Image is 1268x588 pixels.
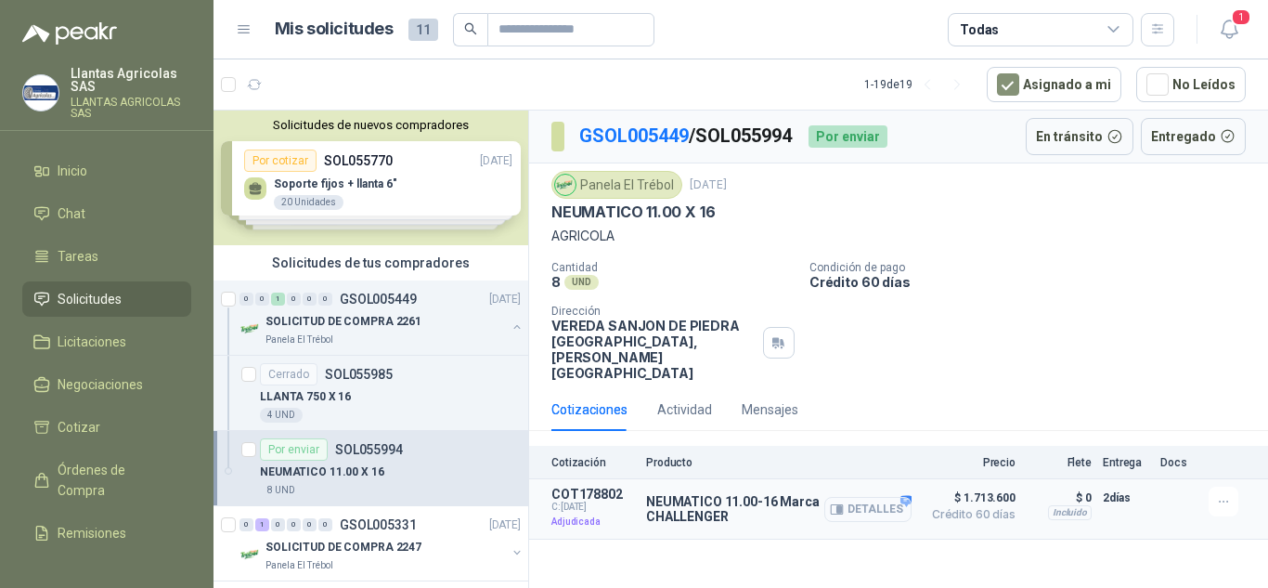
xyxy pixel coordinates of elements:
[287,518,301,531] div: 0
[564,275,599,290] div: UND
[809,261,1261,274] p: Condición de pago
[579,122,794,150] p: / SOL055994
[58,374,143,395] span: Negociaciones
[1103,456,1149,469] p: Entrega
[1160,456,1197,469] p: Docs
[22,196,191,231] a: Chat
[58,417,100,438] span: Cotizar
[260,438,328,461] div: Por enviar
[22,324,191,359] a: Licitaciones
[23,75,58,111] img: Company Logo
[58,203,85,224] span: Chat
[824,497,912,522] button: Detalles
[71,97,191,119] p: LLANTAS AGRICOLAS SAS
[551,399,628,420] div: Cotizaciones
[58,332,126,352] span: Licitaciones
[864,70,972,99] div: 1 - 19 de 19
[260,464,384,481] p: NEUMATICO 11.00 X 16
[646,494,912,524] p: NEUMATICO 11.00-16 Marca CHALLENGER
[265,333,333,347] p: Panela El Trébol
[22,410,191,445] a: Cotizar
[239,293,253,306] div: 0
[1136,67,1246,102] button: No Leídos
[464,22,477,35] span: search
[303,518,317,531] div: 0
[22,239,191,274] a: Tareas
[239,288,524,347] a: 0 0 1 0 0 0 GSOL005449[DATE] Company LogoSOLICITUD DE COMPRA 2261Panela El Trébol
[408,19,438,41] span: 11
[551,502,635,513] span: C: [DATE]
[1231,8,1251,26] span: 1
[551,456,635,469] p: Cotización
[260,363,317,385] div: Cerrado
[22,153,191,189] a: Inicio
[579,124,689,147] a: GSOL005449
[551,203,715,222] p: NEUMATICO 11.00 X 16
[335,443,403,456] p: SOL055994
[239,514,524,573] a: 0 1 0 0 0 0 GSOL005331[DATE] Company LogoSOLICITUD DE COMPRA 2247Panela El Trébol
[22,516,191,551] a: Remisiones
[809,274,1261,290] p: Crédito 60 días
[960,20,999,40] div: Todas
[271,518,285,531] div: 0
[318,518,332,531] div: 0
[260,408,303,423] div: 4 UND
[1026,118,1133,155] button: En tránsito
[551,318,756,381] p: VEREDA SANJON DE PIEDRA [GEOGRAPHIC_DATA] , [PERSON_NAME][GEOGRAPHIC_DATA]
[275,16,394,43] h1: Mis solicitudes
[22,281,191,317] a: Solicitudes
[58,289,122,309] span: Solicitudes
[551,513,635,531] p: Adjudicada
[318,293,332,306] div: 0
[213,245,528,281] div: Solicitudes de tus compradores
[213,111,528,245] div: Solicitudes de nuevos compradoresPor cotizarSOL055770[DATE] Soporte fijos + llanta 6"20 UnidadesP...
[22,22,117,45] img: Logo peakr
[303,293,317,306] div: 0
[213,431,528,506] a: Por enviarSOL055994NEUMATICO 11.00 X 168 UND
[221,118,521,132] button: Solicitudes de nuevos compradores
[271,293,285,306] div: 1
[239,518,253,531] div: 0
[22,367,191,402] a: Negociaciones
[551,274,561,290] p: 8
[58,161,87,181] span: Inicio
[923,509,1016,520] span: Crédito 60 días
[1103,487,1149,509] p: 2 días
[213,356,528,431] a: CerradoSOL055985LLANTA 750 X 164 UND
[71,67,191,93] p: Llantas Agricolas SAS
[551,171,682,199] div: Panela El Trébol
[987,67,1121,102] button: Asignado a mi
[260,483,303,498] div: 8 UND
[646,456,912,469] p: Producto
[255,518,269,531] div: 1
[1212,13,1246,46] button: 1
[1027,456,1092,469] p: Flete
[265,539,421,556] p: SOLICITUD DE COMPRA 2247
[239,318,262,340] img: Company Logo
[742,399,798,420] div: Mensajes
[265,558,333,573] p: Panela El Trébol
[58,523,126,543] span: Remisiones
[22,452,191,508] a: Órdenes de Compra
[489,291,521,308] p: [DATE]
[287,293,301,306] div: 0
[265,313,421,331] p: SOLICITUD DE COMPRA 2261
[809,125,887,148] div: Por enviar
[340,293,417,306] p: GSOL005449
[58,460,174,501] span: Órdenes de Compra
[690,176,727,194] p: [DATE]
[489,516,521,534] p: [DATE]
[58,246,98,267] span: Tareas
[657,399,712,420] div: Actividad
[340,518,417,531] p: GSOL005331
[923,487,1016,509] span: $ 1.713.600
[1141,118,1247,155] button: Entregado
[551,226,1246,246] p: AGRICOLA
[1048,505,1092,520] div: Incluido
[551,305,756,318] p: Dirección
[260,388,351,406] p: LLANTA 750 X 16
[1027,487,1092,509] p: $ 0
[555,175,576,195] img: Company Logo
[239,543,262,566] img: Company Logo
[551,261,795,274] p: Cantidad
